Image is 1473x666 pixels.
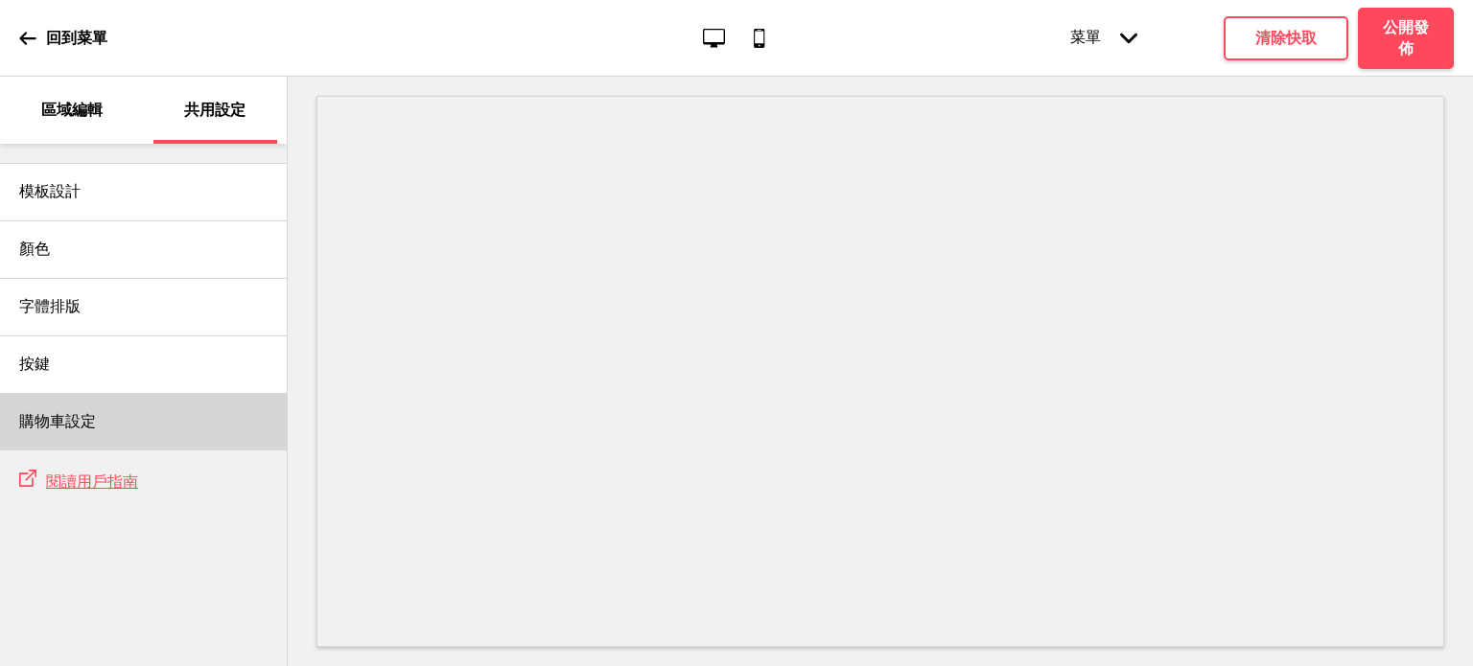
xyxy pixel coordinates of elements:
h4: 字體排版 [19,296,81,317]
p: 區域編輯 [41,100,103,121]
h4: 公開發佈 [1377,17,1435,59]
a: 閱讀用戶指南 [36,472,138,491]
h4: 顏色 [19,239,50,260]
h4: 購物車設定 [19,411,96,432]
h4: 清除快取 [1255,28,1317,49]
p: 回到菜單 [46,28,107,49]
button: 清除快取 [1224,16,1348,60]
p: 共用設定 [184,100,245,121]
button: 公開發佈 [1358,8,1454,69]
h4: 按鍵 [19,354,50,375]
div: 菜單 [1051,9,1157,67]
a: 回到菜單 [19,12,107,64]
h4: 模板設計 [19,181,81,202]
span: 閱讀用戶指南 [46,472,138,491]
